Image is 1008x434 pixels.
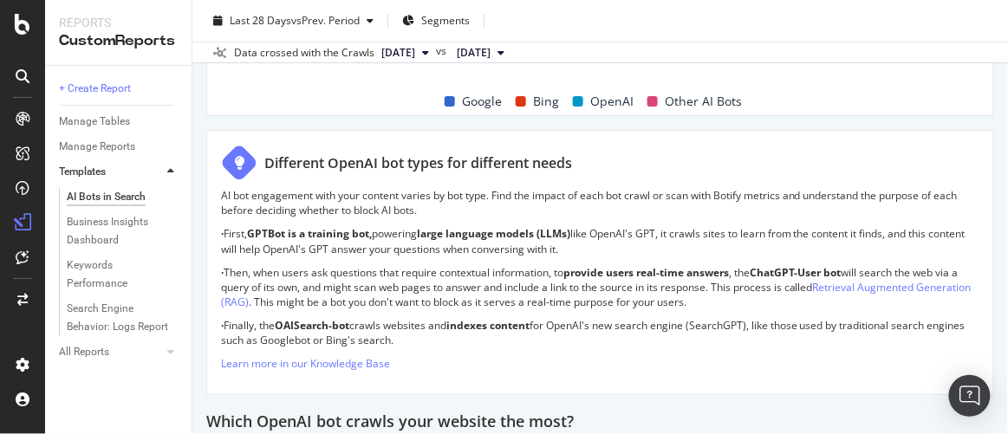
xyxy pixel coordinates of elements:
[59,138,135,156] div: Manage Reports
[59,138,179,156] a: Manage Reports
[374,42,436,63] button: [DATE]
[67,256,179,293] a: Keywords Performance
[221,226,224,241] strong: ·
[59,31,178,51] div: CustomReports
[234,45,374,61] div: Data crossed with the Crawls
[291,13,360,28] span: vs Prev. Period
[264,153,572,173] div: Different OpenAI bot types for different needs
[421,13,470,28] span: Segments
[67,300,169,336] div: Search Engine Behavior: Logs Report
[206,7,380,35] button: Last 28 DaysvsPrev. Period
[59,113,179,131] a: Manage Tables
[59,80,131,98] div: + Create Report
[59,14,178,31] div: Reports
[221,280,972,309] a: Retrieval Augmented Generation (RAG)
[59,163,162,181] a: Templates
[247,226,372,241] strong: GPTBot is a training bot,
[206,130,994,394] div: Different OpenAI bot types for different needsAI bot engagement with your content varies by bot t...
[67,188,146,206] div: AI Bots in Search
[221,318,224,333] strong: ·
[230,13,291,28] span: Last 28 Days
[750,265,842,280] strong: ChatGPT-User bot
[59,343,109,361] div: All Reports
[417,226,570,241] strong: large language models (LLMs)
[381,45,415,61] span: 2025 Sep. 17th
[533,91,559,112] span: Bing
[67,213,166,249] div: Business Insights Dashboard
[67,213,179,249] a: Business Insights Dashboard
[59,163,106,181] div: Templates
[67,256,164,293] div: Keywords Performance
[450,42,511,63] button: [DATE]
[395,7,477,35] button: Segments
[67,300,179,336] a: Search Engine Behavior: Logs Report
[436,43,450,59] span: vs
[59,113,130,131] div: Manage Tables
[221,188,979,217] p: AI bot engagement with your content varies by bot type. Find the impact of each bot crawl or scan...
[275,318,349,333] strong: OAISearch-bot
[462,91,502,112] span: Google
[221,318,979,347] p: Finally, the crawls websites and for OpenAI's new search engine (SearchGPT), like those used by t...
[457,45,491,61] span: 2025 Aug. 20th
[221,265,979,309] p: Then, when users ask questions that require contextual information, to , the will search the web ...
[67,188,179,206] a: AI Bots in Search
[665,91,742,112] span: Other AI Bots
[221,356,390,371] a: Learn more in our Knowledge Base
[590,91,634,112] span: OpenAI
[949,375,991,417] div: Open Intercom Messenger
[59,343,162,361] a: All Reports
[446,318,530,333] strong: indexes content
[221,265,224,280] strong: ·
[563,265,729,280] strong: provide users real-time answers
[59,80,179,98] a: + Create Report
[221,226,979,256] p: First, powering like OpenAI's GPT, it crawls sites to learn from the content it finds, and this c...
